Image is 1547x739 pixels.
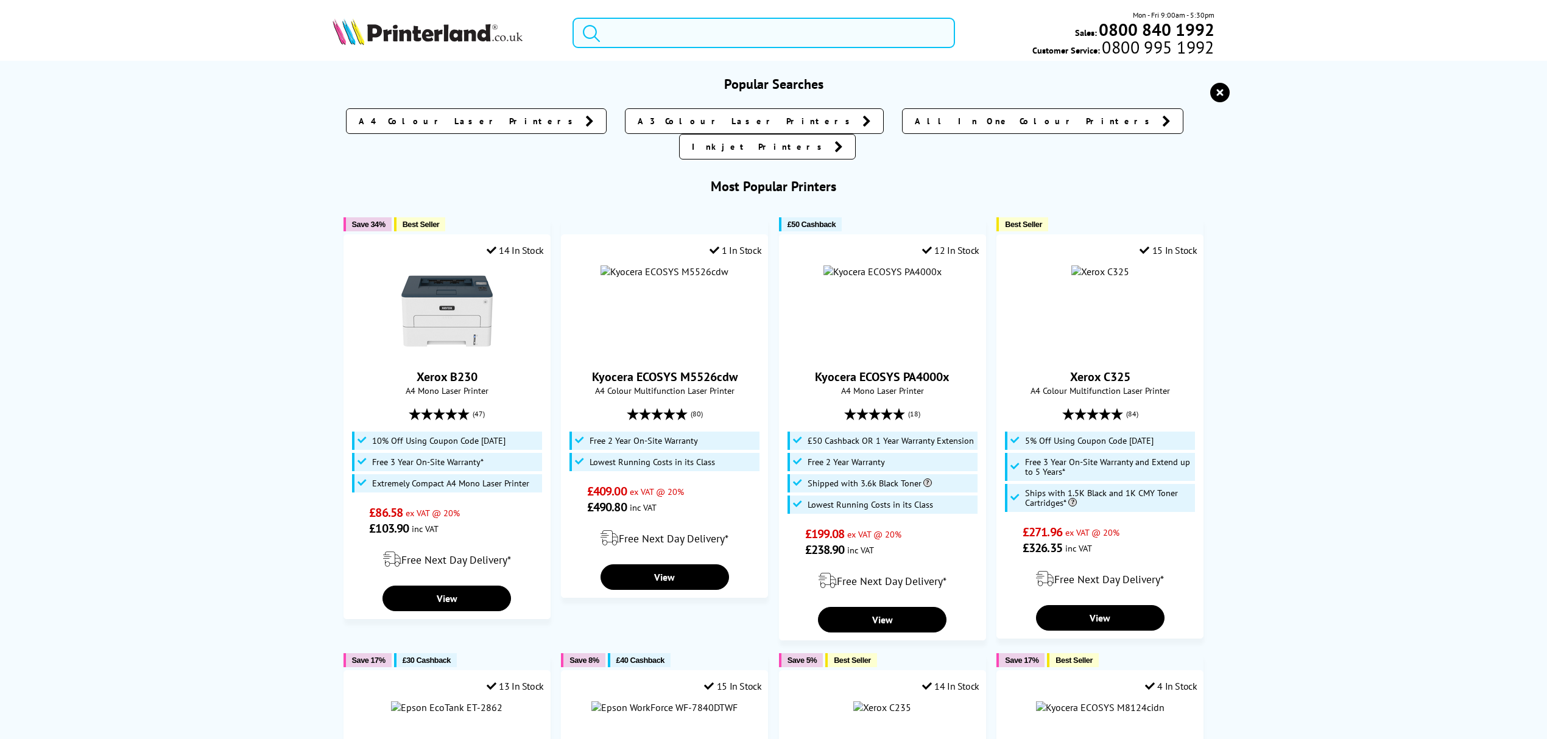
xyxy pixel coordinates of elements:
span: inc VAT [847,544,874,556]
span: inc VAT [630,502,657,513]
div: 13 In Stock [487,680,544,692]
a: 0800 840 1992 [1097,24,1214,35]
span: £490.80 [587,499,627,515]
span: A4 Mono Laser Printer [786,385,979,396]
a: All In One Colour Printers [902,108,1183,134]
span: A4 Colour Multifunction Laser Printer [1003,385,1197,396]
span: Extremely Compact A4 Mono Laser Printer [372,478,529,488]
button: £40 Cashback [608,653,671,667]
span: (47) [473,402,485,426]
span: Best Seller [834,656,871,665]
a: View [1036,605,1165,631]
img: Kyocera ECOSYS M8124cidn [1036,701,1165,713]
a: View [818,607,946,632]
img: Printerland Logo [333,18,523,45]
span: (18) [908,402,920,426]
a: Xerox B230 [417,369,477,385]
input: Search product or [573,18,955,48]
a: A4 Colour Laser Printers [346,108,607,134]
button: Best Seller [996,217,1048,231]
span: Save 17% [352,656,386,665]
img: Epson EcoTank ET-2862 [391,701,502,713]
img: Xerox C325 [1071,265,1129,278]
button: £50 Cashback [779,217,842,231]
a: Kyocera ECOSYS PA4000x [815,369,950,385]
div: 15 In Stock [704,680,761,692]
h3: Popular Searches [333,75,1214,93]
img: Epson WorkForce WF-7840DTWF [591,701,738,713]
span: Lowest Running Costs in its Class [590,457,715,467]
span: A4 Mono Laser Printer [350,385,544,396]
button: Save 8% [561,653,605,667]
button: Save 34% [344,217,392,231]
span: inc VAT [1065,542,1092,554]
span: A3 Colour Laser Printers [638,115,856,127]
button: £30 Cashback [394,653,457,667]
img: Xerox B230 [401,265,493,357]
span: £40 Cashback [616,656,664,665]
button: Best Seller [1047,653,1099,667]
span: £271.96 [1023,524,1062,540]
a: A3 Colour Laser Printers [625,108,884,134]
img: Xerox C235 [853,701,911,713]
h3: Most Popular Printers [333,178,1214,195]
a: View [601,564,729,590]
button: Save 17% [344,653,392,667]
img: Kyocera ECOSYS M5526cdw [601,265,728,278]
span: £199.08 [805,526,845,542]
span: Sales: [1075,27,1097,38]
button: Best Seller [394,217,446,231]
span: Shipped with 3.6k Black Toner [808,478,932,488]
span: £50 Cashback OR 1 Year Warranty Extension [808,436,974,446]
span: Inkjet Printers [692,141,828,153]
div: 14 In Stock [487,244,544,256]
span: All In One Colour Printers [915,115,1156,127]
div: modal_delivery [786,564,979,598]
span: ex VAT @ 20% [847,528,901,540]
div: 1 In Stock [710,244,762,256]
span: £30 Cashback [403,656,451,665]
span: £326.35 [1023,540,1062,556]
span: ex VAT @ 20% [1065,527,1119,538]
button: Best Seller [825,653,877,667]
div: 15 In Stock [1140,244,1197,256]
span: Best Seller [1005,220,1042,229]
span: Free 3 Year On-Site Warranty and Extend up to 5 Years* [1025,457,1192,477]
a: View [382,586,511,611]
a: Inkjet Printers [679,134,856,159]
span: Free 2 Year On-Site Warranty [590,436,698,446]
div: 14 In Stock [922,680,979,692]
span: Lowest Running Costs in its Class [808,500,933,510]
a: Kyocera ECOSYS M5526cdw [592,369,738,385]
span: A4 Colour Laser Printers [359,115,579,127]
span: 5% Off Using Coupon Code [DATE] [1025,436,1154,446]
span: Best Seller [403,220,440,229]
span: Ships with 1.5K Black and 1K CMY Toner Cartridges* [1025,488,1192,508]
span: Free 2 Year Warranty [808,457,885,467]
div: 4 In Stock [1145,680,1197,692]
span: (84) [1126,402,1138,426]
span: ex VAT @ 20% [406,507,460,519]
span: Save 8% [569,656,599,665]
button: Save 5% [779,653,823,667]
div: modal_delivery [350,542,544,576]
span: £238.90 [805,542,845,558]
button: Save 17% [996,653,1045,667]
span: Best Seller [1055,656,1093,665]
span: Save 34% [352,220,386,229]
span: 0800 995 1992 [1100,41,1214,53]
img: Kyocera ECOSYS PA4000x [823,265,942,278]
div: modal_delivery [568,521,761,555]
a: Xerox B230 [401,347,493,359]
span: £409.00 [587,483,627,499]
span: inc VAT [412,523,439,534]
span: Customer Service: [1032,41,1214,56]
span: A4 Colour Multifunction Laser Printer [568,385,761,396]
span: ex VAT @ 20% [630,486,684,497]
span: (80) [691,402,703,426]
a: Printerland Logo [333,18,557,47]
